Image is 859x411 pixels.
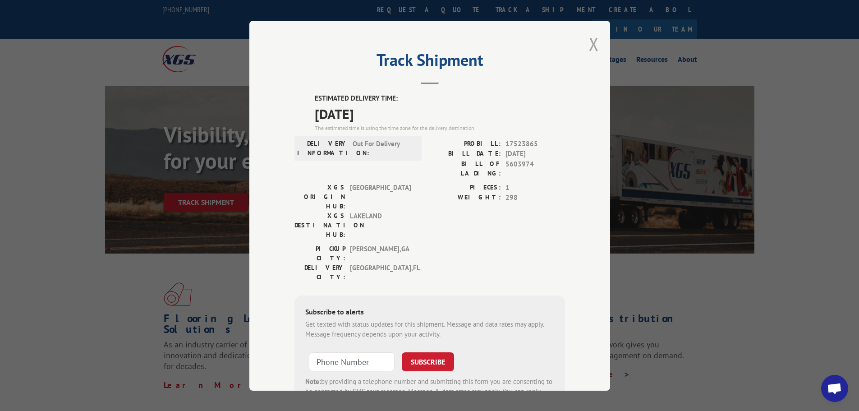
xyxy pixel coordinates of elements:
span: 5603974 [505,159,565,178]
span: 1 [505,182,565,193]
div: Open chat [821,375,848,402]
span: LAKELAND [350,211,411,239]
label: PICKUP CITY: [294,244,345,263]
div: The estimated time is using the time zone for the delivery destination. [315,124,565,132]
span: [DATE] [315,103,565,124]
label: ESTIMATED DELIVERY TIME: [315,93,565,104]
label: PROBILL: [430,139,501,149]
span: [PERSON_NAME] , GA [350,244,411,263]
label: XGS ORIGIN HUB: [294,182,345,211]
label: BILL OF LADING: [430,159,501,178]
input: Phone Number [309,352,395,371]
label: DELIVERY CITY: [294,263,345,282]
strong: Note: [305,377,321,385]
label: XGS DESTINATION HUB: [294,211,345,239]
button: SUBSCRIBE [402,352,454,371]
label: BILL DATE: [430,149,501,159]
button: Close modal [589,32,599,56]
label: PIECES: [430,182,501,193]
div: by providing a telephone number and submitting this form you are consenting to be contacted by SM... [305,376,554,407]
span: [GEOGRAPHIC_DATA] , FL [350,263,411,282]
label: WEIGHT: [430,193,501,203]
h2: Track Shipment [294,54,565,71]
span: 17523865 [505,139,565,149]
label: DELIVERY INFORMATION: [297,139,348,157]
div: Subscribe to alerts [305,306,554,319]
div: Get texted with status updates for this shipment. Message and data rates may apply. Message frequ... [305,319,554,339]
span: [GEOGRAPHIC_DATA] [350,182,411,211]
span: [DATE] [505,149,565,159]
span: Out For Delivery [353,139,413,157]
span: 298 [505,193,565,203]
